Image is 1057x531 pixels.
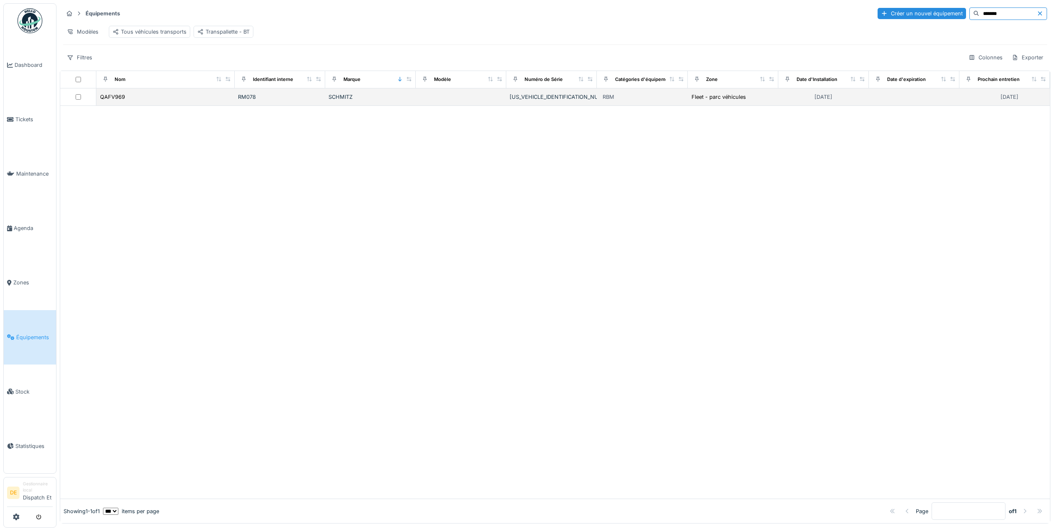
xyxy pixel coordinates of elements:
[4,147,56,201] a: Maintenance
[706,76,718,83] div: Zone
[797,76,837,83] div: Date d'Installation
[4,365,56,419] a: Stock
[17,8,42,33] img: Badge_color-CXgf-gQk.svg
[103,507,159,515] div: items per page
[1008,51,1047,64] div: Exporter
[916,507,928,515] div: Page
[14,224,53,232] span: Agenda
[115,76,125,83] div: Nom
[16,333,53,341] span: Équipements
[253,76,293,83] div: Identifiant interne
[82,10,123,17] strong: Équipements
[23,481,53,505] li: Dispatch Et
[15,115,53,123] span: Tickets
[525,76,563,83] div: Numéro de Série
[878,8,966,19] div: Créer un nouvel équipement
[7,481,53,507] a: DE Gestionnaire localDispatch Et
[16,170,53,178] span: Maintenance
[1001,93,1018,101] div: [DATE]
[4,201,56,255] a: Agenda
[814,93,832,101] div: [DATE]
[4,310,56,365] a: Équipements
[113,28,186,36] div: Tous véhicules transports
[15,388,53,396] span: Stock
[238,93,322,101] div: RM078
[887,76,926,83] div: Date d'expiration
[4,38,56,92] a: Dashboard
[197,28,250,36] div: Transpallette - BT
[4,256,56,310] a: Zones
[4,92,56,147] a: Tickets
[978,76,1020,83] div: Prochain entretien
[7,487,20,499] li: DE
[100,93,125,101] div: QAFV969
[13,279,53,286] span: Zones
[63,51,96,64] div: Filtres
[343,76,361,83] div: Marque
[15,61,53,69] span: Dashboard
[965,51,1006,64] div: Colonnes
[434,76,451,83] div: Modèle
[615,76,673,83] div: Catégories d'équipement
[329,93,412,101] div: SCHMITZ
[1009,507,1017,515] strong: of 1
[23,481,53,494] div: Gestionnaire local
[15,442,53,450] span: Statistiques
[63,26,102,38] div: Modèles
[64,507,100,515] div: Showing 1 - 1 of 1
[510,93,593,101] div: [US_VEHICLE_IDENTIFICATION_NUMBER]
[4,419,56,473] a: Statistiques
[692,93,746,101] div: Fleet - parc véhicules
[603,93,614,101] div: RBM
